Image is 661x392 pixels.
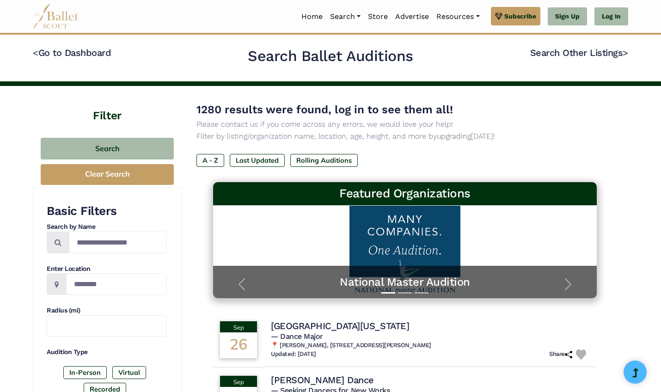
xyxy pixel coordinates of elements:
[437,132,471,141] a: upgrading
[623,47,628,58] code: >
[271,332,323,341] span: — Dance Major
[33,47,38,58] code: <
[398,288,412,298] button: Slide 2
[220,376,257,387] div: Sep
[548,7,587,26] a: Sign Up
[530,47,628,58] a: Search Other Listings>
[392,7,433,26] a: Advertise
[491,7,540,25] a: Subscribe
[594,7,628,26] a: Log In
[271,374,374,386] h4: [PERSON_NAME] Dance
[196,118,613,130] p: Please contact us if you come across any errors, we would love your help!
[298,7,326,26] a: Home
[381,288,395,298] button: Slide 1
[47,222,166,232] h4: Search by Name
[290,154,358,167] label: Rolling Auditions
[415,288,428,298] button: Slide 3
[222,275,588,289] a: National Master Audition
[248,47,413,66] h2: Search Ballet Auditions
[271,320,409,332] h4: [GEOGRAPHIC_DATA][US_STATE]
[47,203,166,219] h3: Basic Filters
[41,164,174,185] button: Clear Search
[196,154,224,167] label: A - Z
[196,103,453,116] span: 1280 results were found, log in to see them all!
[220,332,257,358] div: 26
[230,154,285,167] label: Last Updated
[549,350,572,358] h6: Share
[504,11,536,21] span: Subscribe
[220,186,589,202] h3: Featured Organizations
[66,273,166,295] input: Location
[433,7,483,26] a: Resources
[33,86,182,124] h4: Filter
[495,11,502,21] img: gem.svg
[41,138,174,159] button: Search
[196,130,613,142] p: Filter by listing/organization name, location, age, height, and more by [DATE]!
[63,366,107,379] label: In-Person
[220,321,257,332] div: Sep
[69,232,166,253] input: Search by names...
[47,306,166,315] h4: Radius (mi)
[47,348,166,357] h4: Audition Type
[271,350,316,358] h6: Updated: [DATE]
[364,7,392,26] a: Store
[112,366,146,379] label: Virtual
[271,342,590,349] h6: 📍 [PERSON_NAME], [STREET_ADDRESS][PERSON_NAME]
[47,264,166,274] h4: Enter Location
[326,7,364,26] a: Search
[33,47,111,58] a: <Go to Dashboard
